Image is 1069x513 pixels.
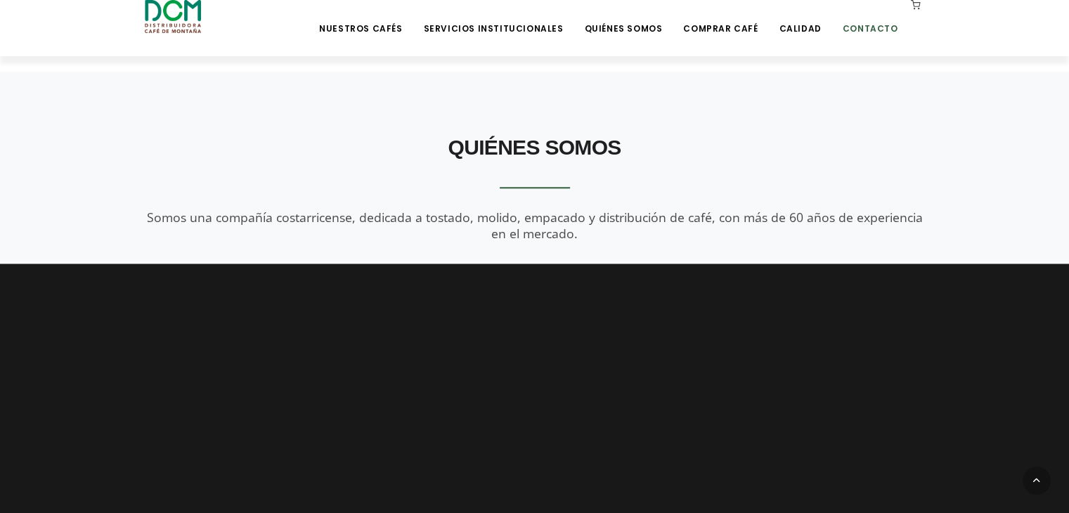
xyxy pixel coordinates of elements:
a: Comprar Café [675,1,766,34]
a: Nuestros Cafés [311,1,410,34]
a: Calidad [770,1,829,34]
a: Quiénes Somos [576,1,670,34]
a: Contacto [834,1,907,34]
h2: Quiénes Somos [145,128,925,167]
a: Servicios Institucionales [415,1,571,34]
span: Somos una compañía costarricense, dedicada a tostado, molido, empacado y distribución de café, co... [147,209,923,242]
